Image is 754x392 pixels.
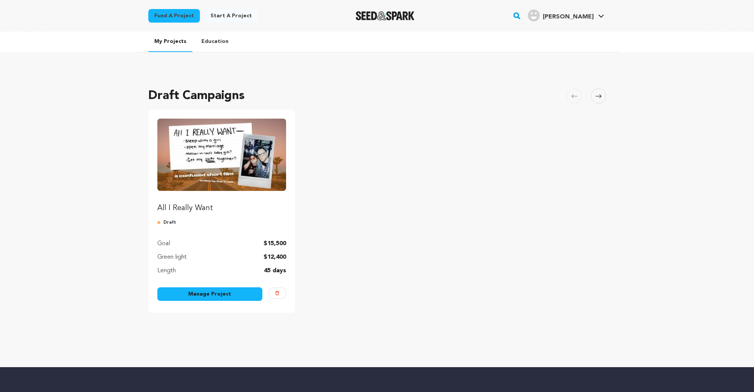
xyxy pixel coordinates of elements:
a: Seed&Spark Homepage [356,11,415,20]
a: Manage Project [157,287,263,301]
span: [PERSON_NAME] [543,14,594,20]
p: Goal [157,239,170,248]
a: Fund All I Really Want [157,119,286,214]
a: Fund a project [148,9,200,23]
a: Jack K.'s Profile [526,8,606,21]
h2: Draft Campaigns [148,87,245,105]
img: Seed&Spark Logo Dark Mode [356,11,415,20]
a: Start a project [204,9,258,23]
p: Length [157,266,176,275]
a: My Projects [148,32,192,52]
p: 45 days [264,266,286,275]
img: trash-empty.svg [275,291,279,295]
p: $15,500 [264,239,286,248]
p: Draft [157,220,286,226]
span: Jack K.'s Profile [526,8,606,24]
p: All I Really Want [157,203,286,214]
p: Green light [157,253,187,262]
img: submitted-for-review.svg [157,220,163,226]
p: $12,400 [264,253,286,262]
img: user.png [528,9,540,21]
div: Jack K.'s Profile [528,9,594,21]
a: Education [195,32,235,51]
